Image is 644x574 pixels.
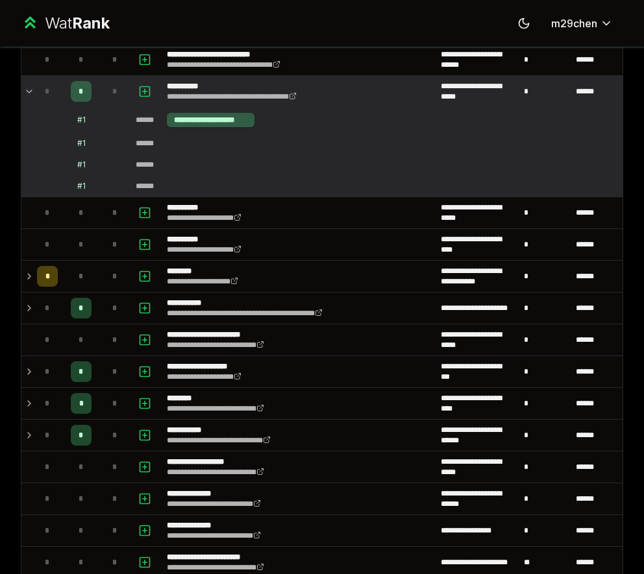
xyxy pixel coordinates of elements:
[45,13,110,34] div: Wat
[77,138,86,149] div: # 1
[77,181,86,191] div: # 1
[541,12,623,35] button: m29chen
[72,14,110,32] span: Rank
[21,13,110,34] a: WatRank
[77,115,86,125] div: # 1
[77,160,86,170] div: # 1
[551,16,597,31] span: m29chen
